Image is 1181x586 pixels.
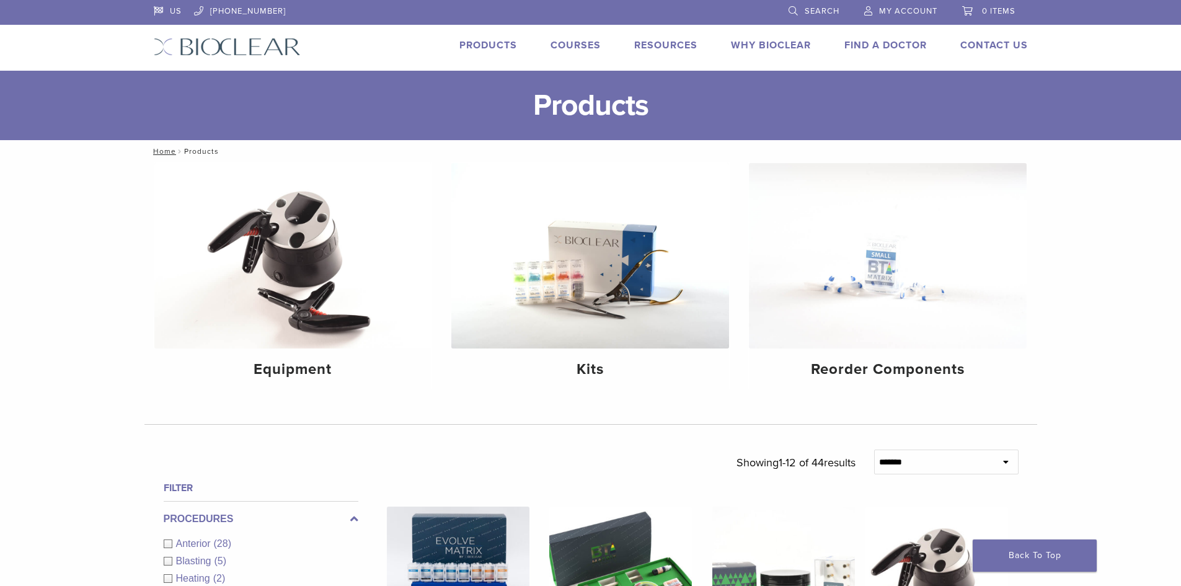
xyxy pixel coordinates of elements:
a: Why Bioclear [731,39,811,51]
h4: Filter [164,481,358,495]
h4: Kits [461,358,719,381]
span: / [176,148,184,154]
h4: Equipment [164,358,422,381]
span: 0 items [982,6,1015,16]
span: Blasting [176,556,215,566]
img: Reorder Components [749,163,1027,348]
a: Kits [451,163,729,389]
span: 1-12 of 44 [779,456,824,469]
a: Back To Top [973,539,1097,572]
a: Products [459,39,517,51]
a: Reorder Components [749,163,1027,389]
a: Find A Doctor [844,39,927,51]
img: Bioclear [154,38,301,56]
a: Resources [634,39,697,51]
span: Search [805,6,839,16]
span: Anterior [176,538,214,549]
img: Kits [451,163,729,348]
span: (2) [213,573,226,584]
span: Heating [176,573,213,584]
span: (5) [214,556,226,566]
a: Contact Us [960,39,1028,51]
label: Procedures [164,512,358,526]
span: My Account [879,6,937,16]
a: Equipment [154,163,432,389]
nav: Products [144,140,1037,162]
h4: Reorder Components [759,358,1017,381]
p: Showing results [736,450,856,476]
span: (28) [214,538,231,549]
img: Equipment [154,163,432,348]
a: Home [149,147,176,156]
a: Courses [551,39,601,51]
